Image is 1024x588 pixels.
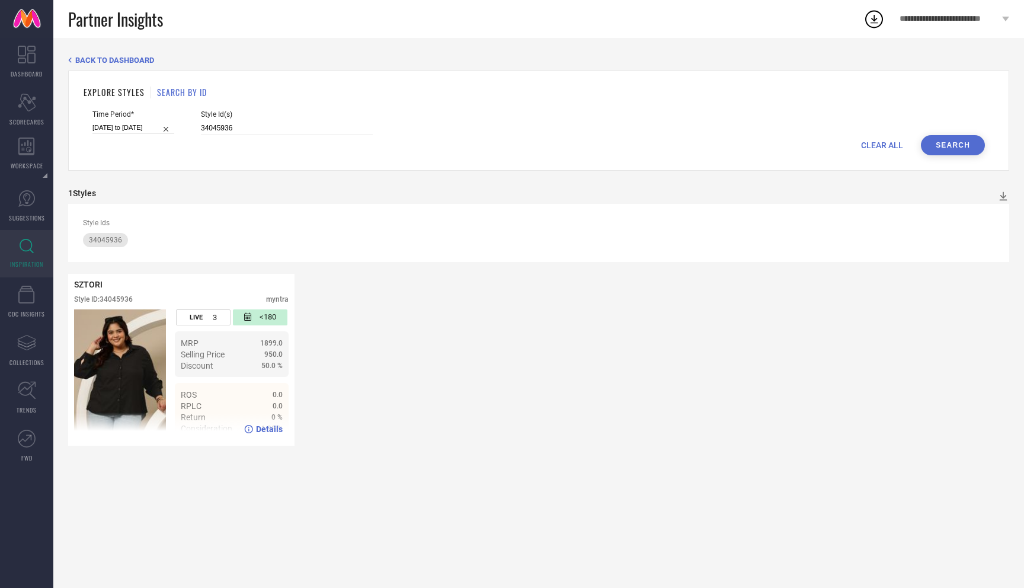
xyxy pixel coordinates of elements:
[266,295,289,303] div: myntra
[861,140,903,150] span: CLEAR ALL
[201,110,373,119] span: Style Id(s)
[84,86,145,98] h1: EXPLORE STYLES
[201,122,373,135] input: Enter comma separated style ids e.g. 12345, 67890
[256,424,283,434] span: Details
[190,314,203,321] span: LIVE
[68,56,1009,65] div: Back TO Dashboard
[8,309,45,318] span: CDC INSIGHTS
[11,69,43,78] span: DASHBOARD
[11,161,43,170] span: WORKSPACE
[68,188,96,198] div: 1 Styles
[21,453,33,462] span: FWD
[181,401,201,411] span: RPLC
[176,309,231,325] div: Number of days the style has been live on the platform
[273,402,283,410] span: 0.0
[181,390,197,400] span: ROS
[92,122,174,134] input: Select time period
[260,312,276,322] span: <180
[9,117,44,126] span: SCORECARDS
[83,219,994,227] div: Style Ids
[74,309,166,440] img: Style preview image
[9,213,45,222] span: SUGGESTIONS
[74,309,166,440] div: Click to view image
[89,236,122,244] span: 34045936
[157,86,207,98] h1: SEARCH BY ID
[74,280,103,289] span: SZTORI
[181,338,199,348] span: MRP
[9,358,44,367] span: COLLECTIONS
[181,361,213,370] span: Discount
[68,7,163,31] span: Partner Insights
[75,56,154,65] span: BACK TO DASHBOARD
[17,405,37,414] span: TRENDS
[261,362,283,370] span: 50.0 %
[74,295,133,303] div: Style ID: 34045936
[233,309,287,325] div: Number of days since the style was first listed on the platform
[244,424,283,434] a: Details
[273,391,283,399] span: 0.0
[921,135,985,155] button: Search
[181,350,225,359] span: Selling Price
[213,313,217,322] span: 3
[260,339,283,347] span: 1899.0
[92,110,174,119] span: Time Period*
[264,350,283,359] span: 950.0
[10,260,43,269] span: INSPIRATION
[863,8,885,30] div: Open download list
